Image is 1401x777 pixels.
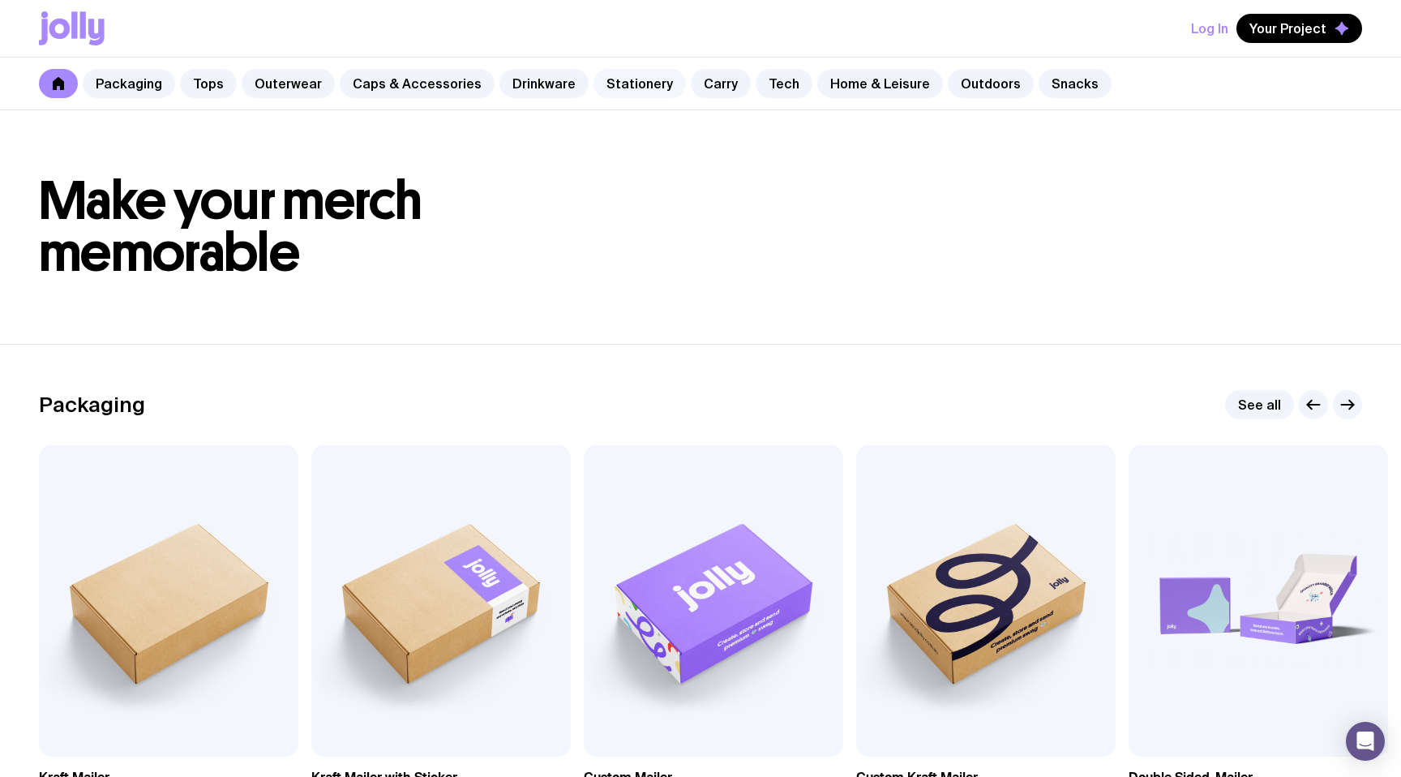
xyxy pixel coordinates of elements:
[1191,14,1228,43] button: Log In
[948,69,1034,98] a: Outdoors
[83,69,175,98] a: Packaging
[340,69,495,98] a: Caps & Accessories
[1039,69,1112,98] a: Snacks
[180,69,237,98] a: Tops
[39,169,422,285] span: Make your merch memorable
[1225,390,1294,419] a: See all
[1249,20,1326,36] span: Your Project
[39,393,145,417] h2: Packaging
[756,69,812,98] a: Tech
[1236,14,1362,43] button: Your Project
[817,69,943,98] a: Home & Leisure
[1346,722,1385,761] div: Open Intercom Messenger
[593,69,686,98] a: Stationery
[499,69,589,98] a: Drinkware
[242,69,335,98] a: Outerwear
[691,69,751,98] a: Carry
